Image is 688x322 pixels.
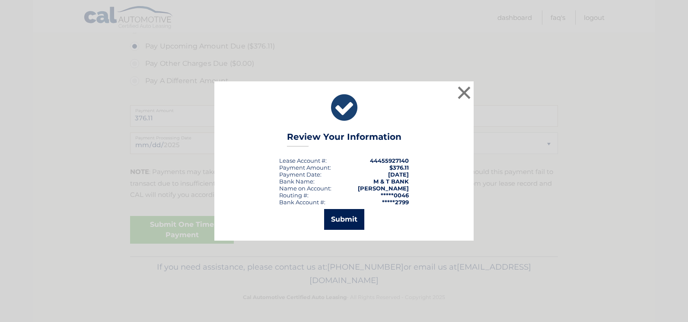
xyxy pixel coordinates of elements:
div: Routing #: [279,192,309,199]
strong: M & T BANK [373,178,409,185]
div: : [279,171,322,178]
div: Payment Amount: [279,164,331,171]
button: Submit [324,209,364,230]
div: Bank Name: [279,178,315,185]
div: Name on Account: [279,185,331,192]
span: $376.11 [389,164,409,171]
strong: [PERSON_NAME] [358,185,409,192]
button: × [455,84,473,101]
h3: Review Your Information [287,132,401,147]
strong: 44455927140 [370,157,409,164]
div: Lease Account #: [279,157,327,164]
div: Bank Account #: [279,199,325,206]
span: Payment Date [279,171,320,178]
span: [DATE] [388,171,409,178]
